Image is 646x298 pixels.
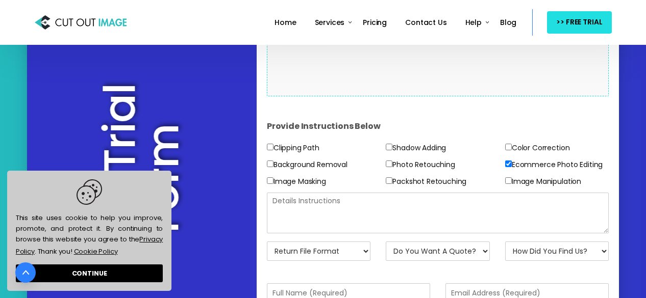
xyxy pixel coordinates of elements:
a: Privacy Policy [16,234,163,256]
label: Color Correction [505,142,569,154]
input: Background Removal [267,160,274,167]
a: Pricing [359,11,391,34]
a: Services [311,11,349,34]
span: This site uses cookie to help you improve, promote, and protect it. By continuing to browse this ... [16,179,163,258]
span: Blog [500,17,516,28]
label: Ecommerce Photo Editing [505,158,603,171]
input: Photo Retouching [386,160,392,167]
span: Help [465,17,482,28]
a: >> FREE TRIAL [547,11,611,33]
label: Image Masking [267,175,326,188]
input: Packshot Retouching [386,177,392,184]
label: Packshot Retouching [386,175,466,188]
a: dismiss cookie message [16,264,163,282]
input: Image Manipulation [505,177,512,184]
a: Help [461,11,486,34]
span: Pricing [363,17,387,28]
label: Clipping Path [267,142,319,154]
label: Photo Retouching [386,158,455,171]
span: Contact Us [405,17,446,28]
span: Services [315,17,345,28]
input: Image Masking [267,177,274,184]
a: Blog [496,11,520,34]
label: Image Manipulation [505,175,581,188]
label: Shadow Adding [386,142,446,154]
h2: Free Trial Form [98,78,185,277]
div: cookieconsent [7,171,171,291]
img: Cut Out Image: Photo Cut Out Service Provider [35,13,127,32]
span: >> FREE TRIAL [556,16,602,29]
label: Background Removal [267,158,347,171]
a: learn more about cookies [72,245,119,258]
span: Home [275,17,296,28]
input: Clipping Path [267,144,274,150]
h4: Provide Instructions Below [267,111,609,142]
a: Contact Us [401,11,451,34]
a: Go to top [15,262,36,283]
input: Ecommerce Photo Editing [505,160,512,167]
input: Color Correction [505,144,512,150]
input: Shadow Adding [386,144,392,150]
a: Home [270,11,300,34]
